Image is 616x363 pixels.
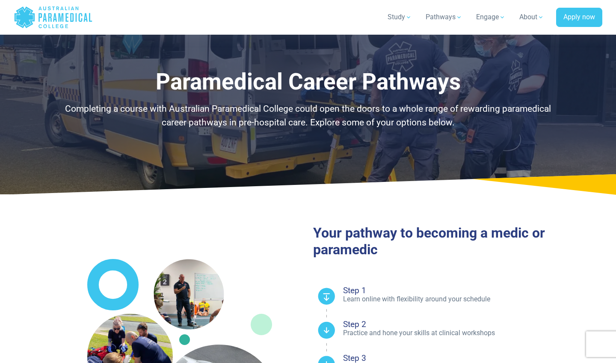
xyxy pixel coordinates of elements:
[58,68,558,95] h1: Paramedical Career Pathways
[343,320,602,328] h4: Step 2
[514,5,549,29] a: About
[313,225,602,258] h2: Your pathway to becoming a medic or paramedic
[14,3,93,31] a: Australian Paramedical College
[58,102,558,129] p: Completing a course with Australian Paramedical College could open the doors to a whole range of ...
[343,295,602,304] p: Learn online with flexibility around your schedule
[343,328,602,338] p: Practice and hone your skills at clinical workshops
[556,8,602,27] a: Apply now
[343,354,602,362] h4: Step 3
[421,5,468,29] a: Pathways
[471,5,511,29] a: Engage
[382,5,417,29] a: Study
[343,286,602,295] h4: Step 1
